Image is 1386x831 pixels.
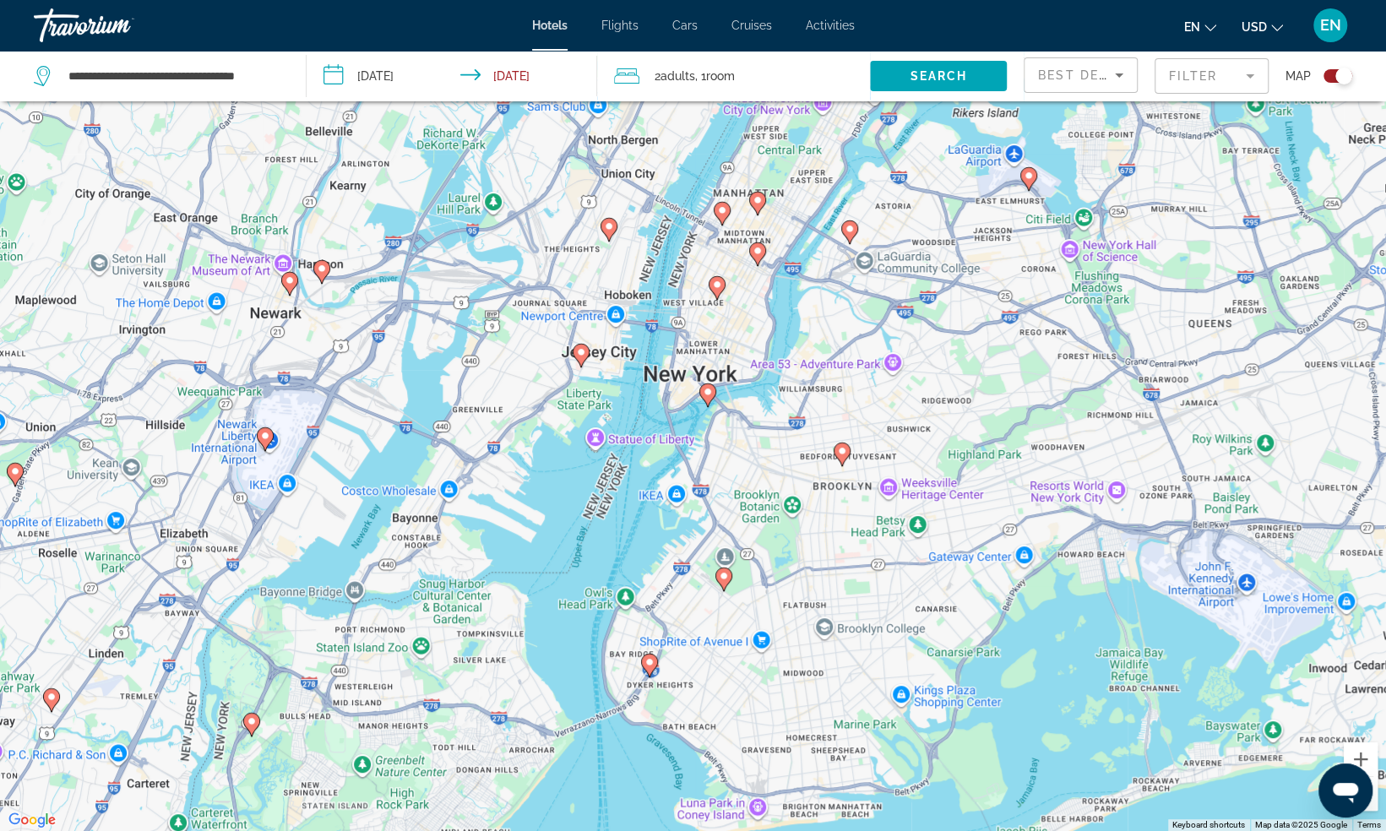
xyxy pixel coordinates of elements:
[731,19,772,32] a: Cruises
[910,69,967,83] span: Search
[806,19,855,32] a: Activities
[1344,742,1378,776] button: Zoom in
[1242,14,1283,39] button: Change currency
[1311,68,1352,84] button: Toggle map
[1242,20,1267,34] span: USD
[660,69,695,83] span: Adults
[870,61,1007,91] button: Search
[1285,64,1311,88] span: Map
[706,69,735,83] span: Room
[1318,763,1372,817] iframe: Button to launch messaging window
[4,809,60,831] a: Open this area in Google Maps (opens a new window)
[1320,17,1341,34] span: EN
[1038,68,1126,82] span: Best Deals
[597,51,870,101] button: Travelers: 2 adults, 0 children
[4,809,60,831] img: Google
[1184,14,1216,39] button: Change language
[1308,8,1352,43] button: User Menu
[307,51,596,101] button: Check-in date: Dec 6, 2025 Check-out date: Dec 7, 2025
[1155,57,1269,95] button: Filter
[1038,65,1123,85] mat-select: Sort by
[655,64,695,88] span: 2
[1184,20,1200,34] span: en
[695,64,735,88] span: , 1
[1172,819,1245,831] button: Keyboard shortcuts
[1357,820,1381,829] a: Terms (opens in new tab)
[1255,820,1347,829] span: Map data ©2025 Google
[532,19,568,32] a: Hotels
[672,19,698,32] a: Cars
[601,19,639,32] a: Flights
[34,3,203,47] a: Travorium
